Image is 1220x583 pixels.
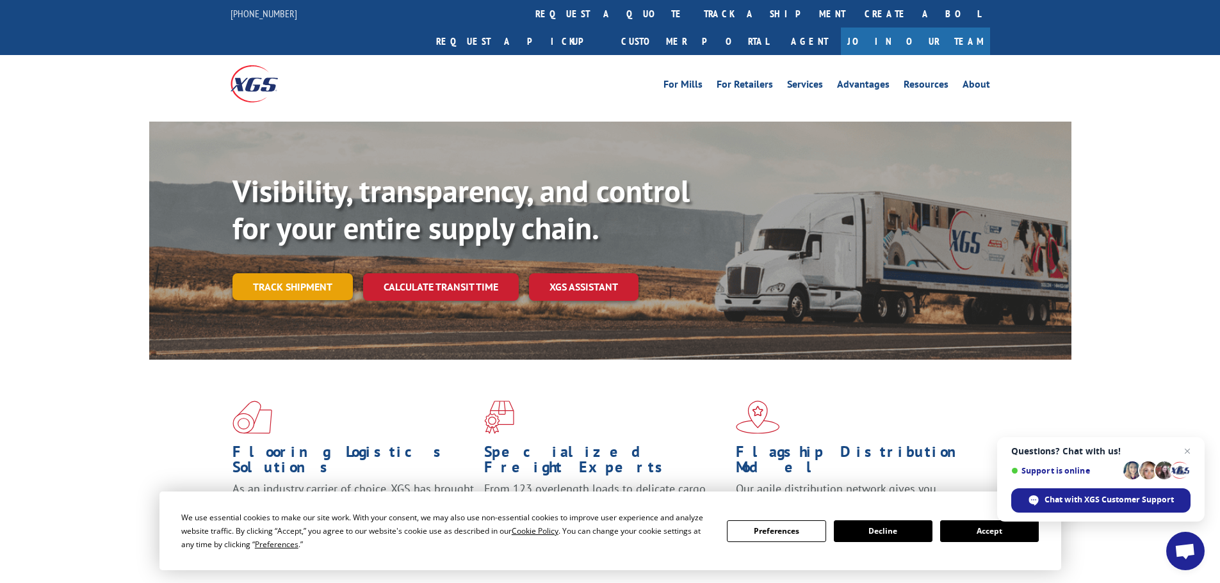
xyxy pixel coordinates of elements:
span: As an industry carrier of choice, XGS has brought innovation and dedication to flooring logistics... [232,481,474,527]
img: xgs-icon-focused-on-flooring-red [484,401,514,434]
a: Customer Portal [612,28,778,55]
button: Preferences [727,520,826,542]
span: Cookie Policy [512,525,558,536]
button: Accept [940,520,1039,542]
p: From 123 overlength loads to delicate cargo, our experienced staff knows the best way to move you... [484,481,726,538]
div: We use essential cookies to make our site work. With your consent, we may also use non-essential ... [181,511,712,551]
a: Join Our Team [841,28,990,55]
div: Cookie Consent Prompt [159,491,1061,570]
div: Chat with XGS Customer Support [1011,488,1191,513]
span: Close chat [1180,443,1195,459]
a: Resources [904,79,948,93]
span: Chat with XGS Customer Support [1045,494,1174,506]
span: Support is online [1011,466,1119,475]
a: XGS ASSISTANT [529,273,638,301]
h1: Flagship Distribution Model [736,444,978,481]
span: Questions? Chat with us! [1011,446,1191,456]
a: Agent [778,28,841,55]
b: Visibility, transparency, and control for your entire supply chain. [232,171,690,248]
span: Preferences [255,539,298,550]
a: Advantages [837,79,890,93]
a: About [963,79,990,93]
img: xgs-icon-flagship-distribution-model-red [736,401,780,434]
a: Calculate transit time [363,273,519,301]
a: [PHONE_NUMBER] [231,7,297,20]
button: Decline [834,520,932,542]
img: xgs-icon-total-supply-chain-intelligence-red [232,401,272,434]
a: For Mills [663,79,703,93]
span: Our agile distribution network gives you nationwide inventory management on demand. [736,481,972,511]
a: Track shipment [232,273,353,300]
a: Services [787,79,823,93]
h1: Flooring Logistics Solutions [232,444,475,481]
a: For Retailers [717,79,773,93]
div: Open chat [1166,532,1205,570]
a: Request a pickup [427,28,612,55]
h1: Specialized Freight Experts [484,444,726,481]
